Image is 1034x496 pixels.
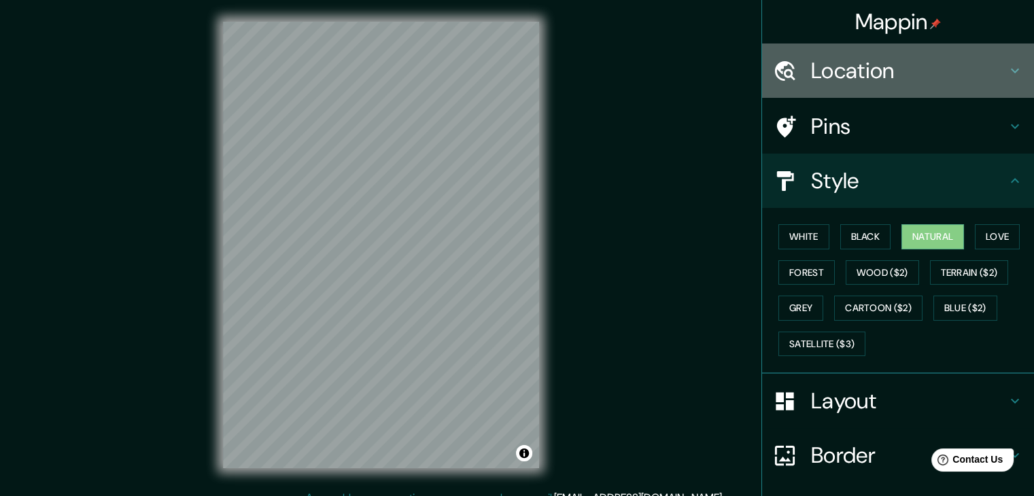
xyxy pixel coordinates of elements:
[762,428,1034,482] div: Border
[811,442,1007,469] h4: Border
[975,224,1020,249] button: Love
[933,296,997,321] button: Blue ($2)
[778,224,829,249] button: White
[855,8,942,35] h4: Mappin
[762,374,1034,428] div: Layout
[778,260,835,285] button: Forest
[846,260,919,285] button: Wood ($2)
[778,332,865,357] button: Satellite ($3)
[834,296,923,321] button: Cartoon ($2)
[811,167,1007,194] h4: Style
[811,387,1007,414] h4: Layout
[778,296,823,321] button: Grey
[840,224,891,249] button: Black
[516,445,532,461] button: Toggle attribution
[762,43,1034,98] div: Location
[762,99,1034,154] div: Pins
[223,22,539,468] canvas: Map
[811,57,1007,84] h4: Location
[811,113,1007,140] h4: Pins
[930,260,1009,285] button: Terrain ($2)
[913,443,1019,481] iframe: Help widget launcher
[901,224,964,249] button: Natural
[930,18,941,29] img: pin-icon.png
[762,154,1034,208] div: Style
